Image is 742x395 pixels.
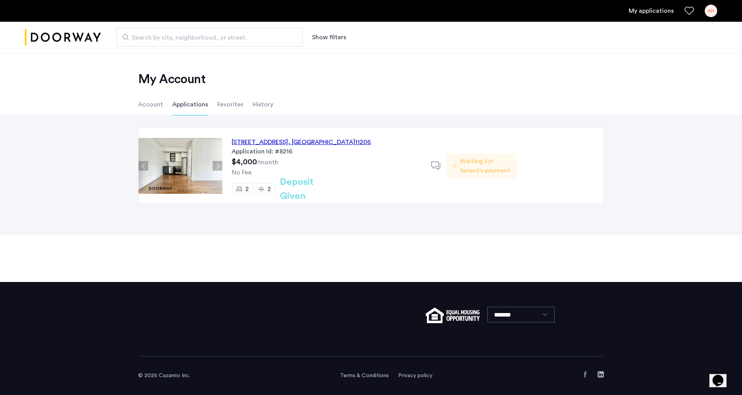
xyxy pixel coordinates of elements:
[487,307,555,322] select: Language select
[138,94,163,115] li: Account
[213,161,222,171] button: Next apartment
[232,158,257,166] span: $4,000
[232,147,422,156] div: Application Id: #8216
[257,159,278,165] sub: /month
[232,137,371,147] div: [STREET_ADDRESS] 11206
[705,5,717,17] div: KH
[582,371,588,378] a: Facebook
[172,94,208,115] li: Applications
[25,23,101,52] a: Cazamio logo
[217,94,243,115] li: Favorites
[426,308,480,323] img: equal-housing.png
[340,372,389,379] a: Terms and conditions
[598,371,604,378] a: LinkedIn
[25,23,101,52] img: logo
[232,169,251,176] span: No Fee
[398,372,432,379] a: Privacy policy
[629,6,674,16] a: My application
[685,6,694,16] a: Favorites
[267,186,271,192] span: 2
[245,186,249,192] span: 2
[280,175,342,203] h2: Deposit Given
[138,71,604,87] h2: My Account
[460,157,510,175] span: Waiting for tenant's payment
[312,33,346,42] button: Show or hide filters
[288,139,355,145] span: , [GEOGRAPHIC_DATA]
[139,138,222,194] img: Apartment photo
[138,373,190,378] span: © 2025 Cazamio Inc.
[116,28,303,47] input: Apartment Search
[253,94,273,115] li: History
[139,161,148,171] button: Previous apartment
[709,364,734,387] iframe: chat widget
[132,33,281,42] span: Search by city, neighborhood, or street.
